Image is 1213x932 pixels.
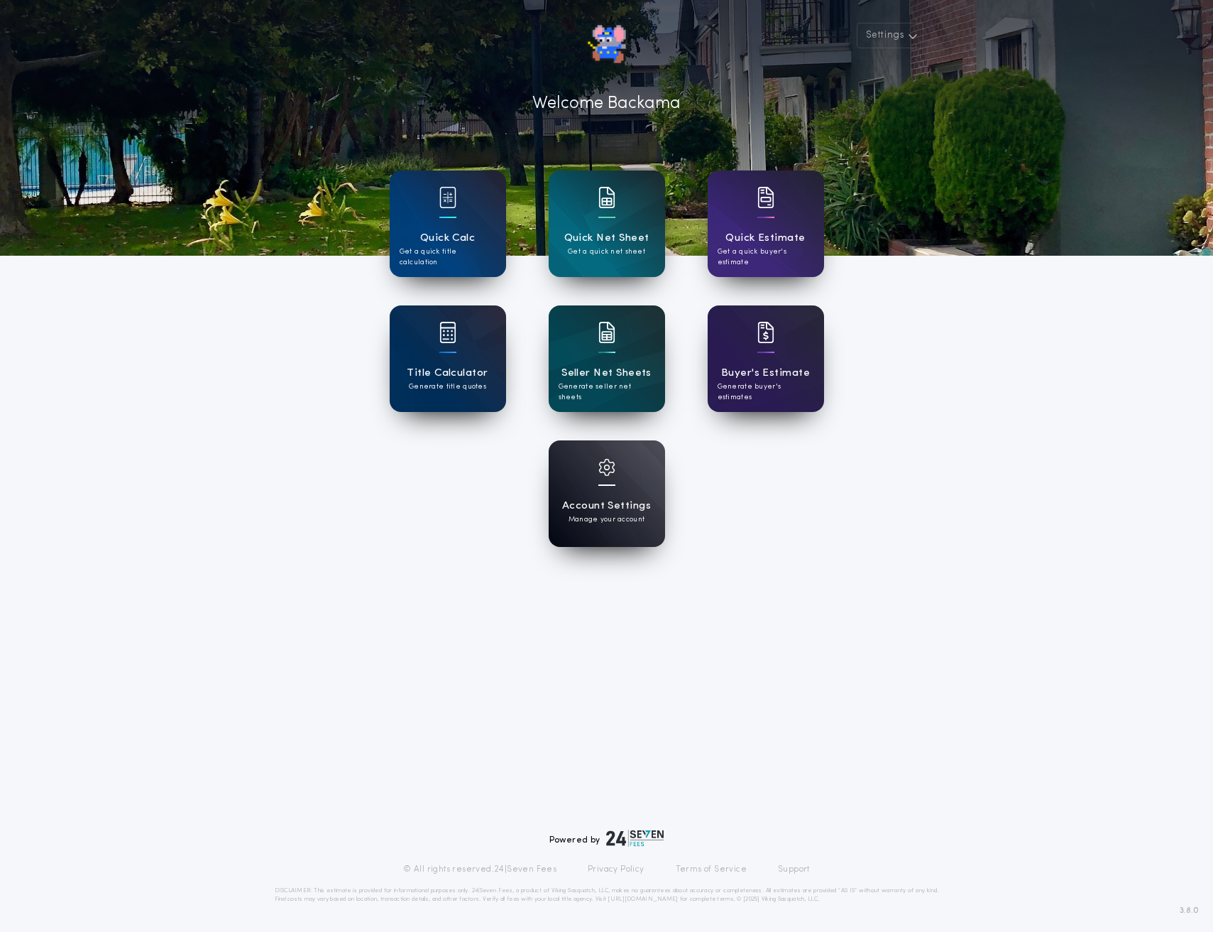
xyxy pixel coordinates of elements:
h1: Account Settings [562,498,651,514]
a: Support [778,864,810,875]
img: card icon [757,187,774,208]
p: © All rights reserved. 24|Seven Fees [403,864,556,875]
img: card icon [439,187,456,208]
p: DISCLAIMER: This estimate is provided for informational purposes only. 24|Seven Fees, a product o... [275,887,939,904]
a: card iconAccount SettingsManage your account [549,440,665,547]
h1: Title Calculator [407,365,488,381]
img: account-logo [586,23,628,65]
img: logo [606,830,664,847]
p: Get a quick buyer's estimate [718,246,814,268]
div: Powered by [549,830,664,847]
img: card icon [598,459,615,476]
a: [URL][DOMAIN_NAME] [608,896,678,902]
h1: Quick Calc [420,230,476,246]
img: card icon [757,322,774,343]
a: card iconBuyer's EstimateGenerate buyer's estimates [708,305,824,412]
p: Get a quick title calculation [400,246,496,268]
h1: Buyer's Estimate [721,365,810,381]
h1: Quick Estimate [725,230,806,246]
p: Generate title quotes [409,381,486,392]
p: Manage your account [569,514,644,525]
img: card icon [598,322,615,343]
a: card iconQuick EstimateGet a quick buyer's estimate [708,170,824,277]
button: Settings [857,23,923,48]
img: card icon [598,187,615,208]
p: Generate seller net sheets [559,381,655,403]
h1: Quick Net Sheet [564,230,649,246]
a: card iconTitle CalculatorGenerate title quotes [390,305,506,412]
a: card iconSeller Net SheetsGenerate seller net sheets [549,305,665,412]
a: Privacy Policy [588,864,644,875]
p: Get a quick net sheet [568,246,645,257]
h1: Seller Net Sheets [561,365,652,381]
a: Terms of Service [676,864,747,875]
a: card iconQuick Net SheetGet a quick net sheet [549,170,665,277]
span: 3.8.0 [1180,904,1199,917]
img: card icon [439,322,456,343]
p: Welcome Back ama [532,91,681,116]
a: card iconQuick CalcGet a quick title calculation [390,170,506,277]
p: Generate buyer's estimates [718,381,814,403]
